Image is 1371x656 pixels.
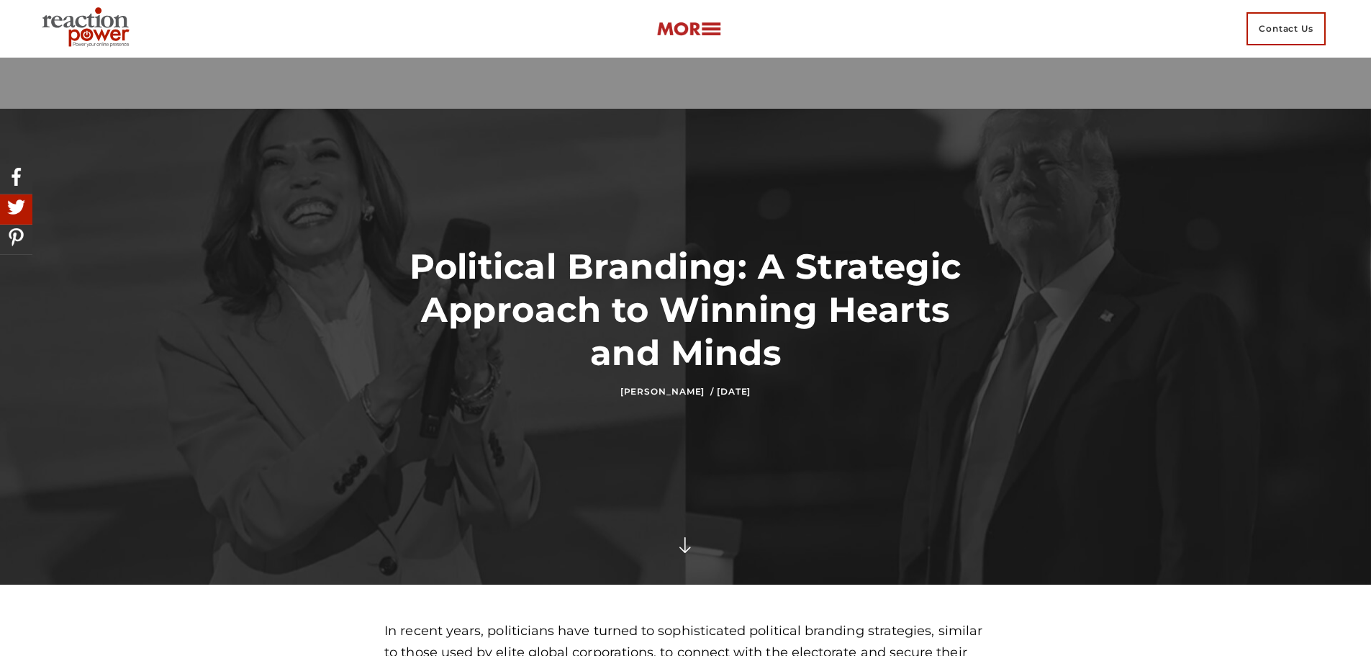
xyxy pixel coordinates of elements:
[656,21,721,37] img: more-btn.png
[36,3,140,55] img: Executive Branding | Personal Branding Agency
[717,386,751,397] time: [DATE]
[1246,12,1326,45] span: Contact Us
[4,225,29,250] img: Share On Pinterest
[620,386,714,397] a: [PERSON_NAME] /
[4,194,29,220] img: Share On Twitter
[4,164,29,189] img: Share On Facebook
[384,245,987,374] h1: Political Branding: A Strategic Approach to Winning Hearts and Minds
